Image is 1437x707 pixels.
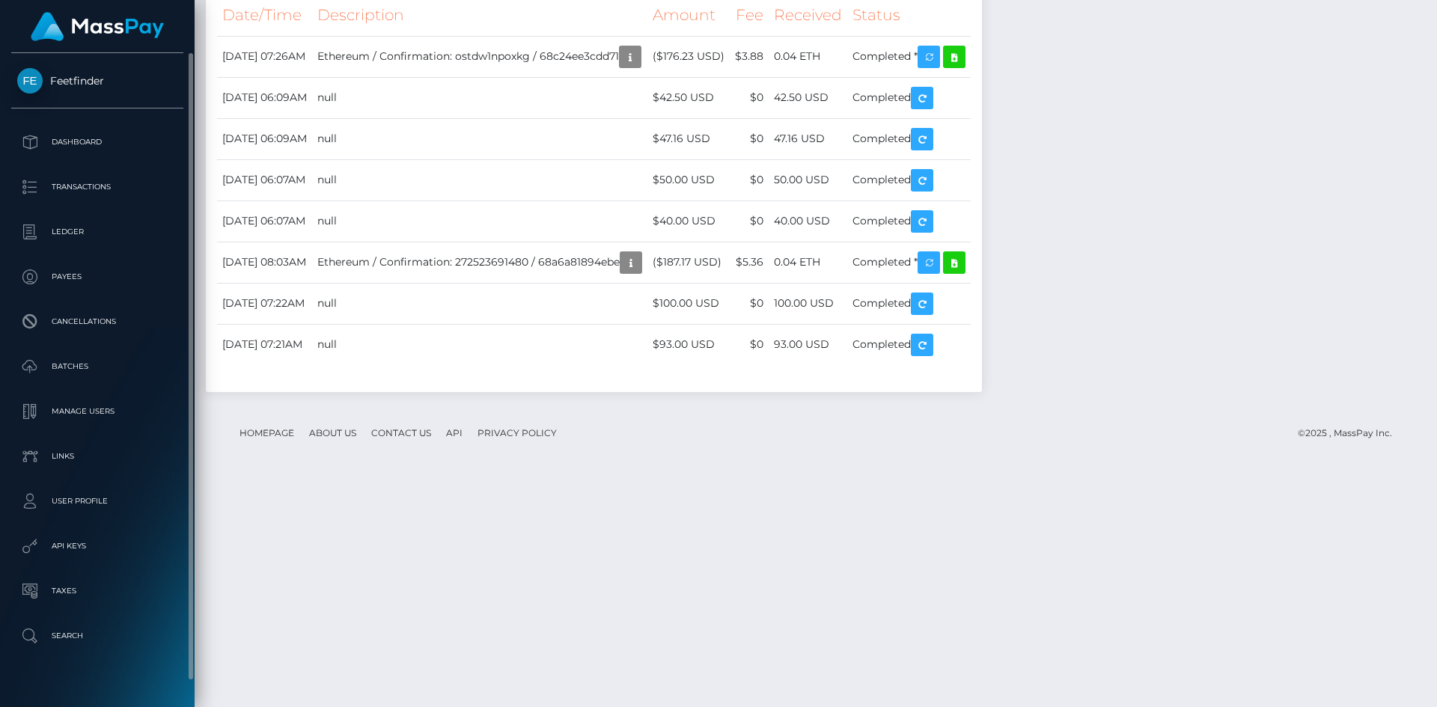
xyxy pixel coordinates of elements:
td: Completed [847,283,971,324]
a: Batches [11,348,183,385]
p: Taxes [17,580,177,602]
td: Completed [847,118,971,159]
a: Search [11,617,183,655]
img: Feetfinder [17,68,43,94]
td: 0.04 ETH [769,242,847,283]
p: Dashboard [17,131,177,153]
a: Dashboard [11,123,183,161]
td: $0 [730,283,769,324]
td: 100.00 USD [769,283,847,324]
img: MassPay Logo [31,12,164,41]
td: null [312,77,647,118]
p: Payees [17,266,177,288]
a: Cancellations [11,303,183,340]
a: Transactions [11,168,183,206]
td: Completed [847,159,971,201]
td: 50.00 USD [769,159,847,201]
td: [DATE] 07:22AM [217,283,312,324]
a: Manage Users [11,393,183,430]
td: ($187.17 USD) [647,242,730,283]
a: Taxes [11,572,183,610]
td: $50.00 USD [647,159,730,201]
p: User Profile [17,490,177,512]
td: Ethereum / Confirmation: ostdw1npoxkg / 68c24ee3cdd71 [312,36,647,77]
td: 93.00 USD [769,324,847,365]
td: null [312,324,647,365]
td: [DATE] 07:21AM [217,324,312,365]
td: $93.00 USD [647,324,730,365]
td: $0 [730,118,769,159]
td: 47.16 USD [769,118,847,159]
p: Manage Users [17,400,177,423]
a: Homepage [234,421,300,444]
td: null [312,201,647,242]
td: $0 [730,324,769,365]
p: API Keys [17,535,177,557]
td: [DATE] 06:07AM [217,159,312,201]
span: Feetfinder [11,74,183,88]
td: Completed * [847,36,971,77]
td: $42.50 USD [647,77,730,118]
td: Completed [847,201,971,242]
a: Contact Us [365,421,437,444]
td: 40.00 USD [769,201,847,242]
p: Ledger [17,221,177,243]
p: Links [17,445,177,468]
td: $0 [730,77,769,118]
a: User Profile [11,483,183,520]
p: Search [17,625,177,647]
td: null [312,118,647,159]
a: Payees [11,258,183,296]
td: $100.00 USD [647,283,730,324]
td: $47.16 USD [647,118,730,159]
td: 42.50 USD [769,77,847,118]
td: $0 [730,201,769,242]
td: [DATE] 06:07AM [217,201,312,242]
td: [DATE] 07:26AM [217,36,312,77]
td: Completed [847,77,971,118]
td: $3.88 [730,36,769,77]
p: Batches [17,355,177,378]
td: Completed * [847,242,971,283]
a: About Us [303,421,362,444]
td: Completed [847,324,971,365]
a: Links [11,438,183,475]
a: Ledger [11,213,183,251]
a: API Keys [11,527,183,565]
div: © 2025 , MassPay Inc. [1298,425,1403,441]
td: $40.00 USD [647,201,730,242]
a: API [440,421,469,444]
td: null [312,159,647,201]
td: [DATE] 06:09AM [217,118,312,159]
td: ($176.23 USD) [647,36,730,77]
p: Cancellations [17,310,177,333]
a: Privacy Policy [472,421,563,444]
td: 0.04 ETH [769,36,847,77]
td: $0 [730,159,769,201]
td: null [312,283,647,324]
td: [DATE] 08:03AM [217,242,312,283]
td: $5.36 [730,242,769,283]
p: Transactions [17,176,177,198]
td: [DATE] 06:09AM [217,77,312,118]
td: Ethereum / Confirmation: 272523691480 / 68a6a81894ebe [312,242,647,283]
